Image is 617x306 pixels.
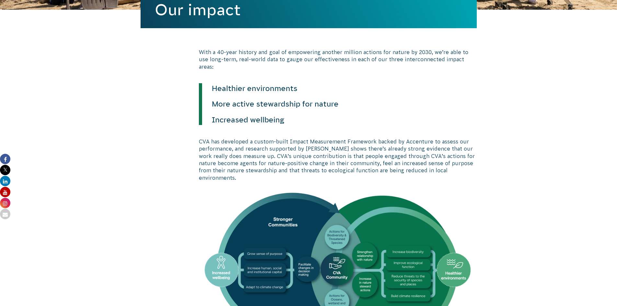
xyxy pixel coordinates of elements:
[202,99,435,109] p: More active stewardship for nature
[155,1,463,18] h1: Our impact
[202,115,435,125] p: Increased wellbeing
[199,49,477,70] p: With a 40-year history and goal of empowering another million actions for nature by 2030, we’re a...
[199,138,477,181] p: CVA has developed a custom-built Impact Measurement Framework backed by Accenture to assess our p...
[202,83,435,94] p: Healthier environments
